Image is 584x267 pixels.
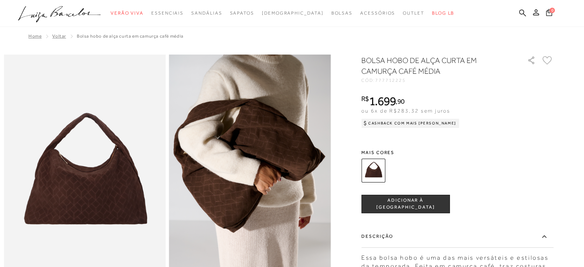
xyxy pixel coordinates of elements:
span: Bolsas [331,10,352,16]
span: 0 [549,8,555,13]
div: CÓD: [361,78,515,83]
span: Sandálias [191,10,222,16]
span: Outlet [403,10,424,16]
span: 777712225 [375,78,406,83]
span: ou 6x de R$283,32 sem juros [361,108,450,114]
a: BLOG LB [432,6,454,20]
i: , [395,98,404,105]
span: 1.699 [369,94,396,108]
img: BOLSA HOBO DE ALÇA CURTA EM CAMURÇA CAFÉ MÉDIA [361,159,385,182]
span: ADICIONAR À [GEOGRAPHIC_DATA] [362,197,449,211]
a: categoryNavScreenReaderText [360,6,395,20]
div: Cashback com Mais [PERSON_NAME] [361,119,459,128]
span: Essenciais [151,10,184,16]
a: categoryNavScreenReaderText [111,6,144,20]
button: ADICIONAR À [GEOGRAPHIC_DATA] [361,195,450,213]
span: 90 [397,97,404,105]
span: Sapatos [230,10,254,16]
a: Home [28,33,41,39]
a: Voltar [52,33,66,39]
label: Descrição [361,226,553,248]
span: BLOG LB [432,10,454,16]
a: categoryNavScreenReaderText [230,6,254,20]
a: categoryNavScreenReaderText [331,6,352,20]
a: categoryNavScreenReaderText [151,6,184,20]
a: noSubCategoriesText [262,6,324,20]
span: Mais cores [361,150,553,155]
h1: BOLSA HOBO DE ALÇA CURTA EM CAMURÇA CAFÉ MÉDIA [361,55,505,76]
a: categoryNavScreenReaderText [403,6,424,20]
span: Verão Viva [111,10,144,16]
i: R$ [361,95,369,102]
span: BOLSA HOBO DE ALÇA CURTA EM CAMURÇA CAFÉ MÉDIA [77,33,184,39]
button: 0 [544,8,554,19]
a: categoryNavScreenReaderText [191,6,222,20]
span: [DEMOGRAPHIC_DATA] [262,10,324,16]
span: Acessórios [360,10,395,16]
